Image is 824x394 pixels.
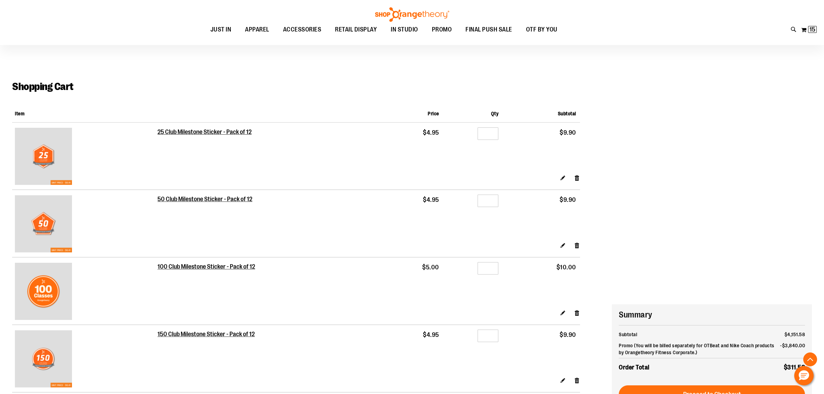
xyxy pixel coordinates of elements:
[465,22,512,37] span: FINAL PUSH SALE
[459,22,519,38] a: FINAL PUSH SALE
[432,22,452,37] span: PROMO
[157,196,253,203] a: 50 Club Milestone Sticker - Pack of 12
[785,332,805,337] span: $4,151.58
[556,264,576,271] span: $10.00
[809,26,815,33] span: 15
[519,22,564,38] a: OTF BY YOU
[203,22,238,38] a: JUST IN
[619,343,633,348] span: Promo
[560,196,576,203] span: $9.90
[574,309,580,316] a: Remove item
[15,128,155,187] a: 25 Club Milestone Sticker - Pack of 12
[574,377,580,384] a: Remove item
[245,22,269,37] span: APPAREL
[784,364,805,371] span: $311.58
[15,195,155,254] a: 50 Club Milestone Sticker - Pack of 12
[384,22,425,38] a: IN STUDIO
[619,362,650,372] strong: Order Total
[422,264,439,271] span: $5.00
[335,22,377,37] span: RETAIL DISPLAY
[15,195,72,252] img: 50 Club Milestone Sticker - Pack of 12
[238,22,276,38] a: APPAREL
[425,22,459,38] a: PROMO
[574,174,580,181] a: Remove item
[423,129,439,136] span: $4.95
[619,343,775,355] span: (You will be billed separately for OTBeat and Nike Coach products by Orangetheory Fitness Corpora...
[157,263,256,271] a: 100 Club Milestone Sticker - Pack of 12
[423,331,439,338] span: $4.95
[15,128,72,185] img: 25 Club Milestone Sticker - Pack of 12
[560,331,576,338] span: $9.90
[560,129,576,136] span: $9.90
[491,111,499,116] span: Qty
[276,22,328,38] a: ACCESSORIES
[15,111,25,116] span: Item
[619,309,805,321] h2: Summary
[15,263,155,322] a: 100 Club Milestone Sticker - Pack of 12
[157,128,253,136] a: 25 Club Milestone Sticker - Pack of 12
[423,196,439,203] span: $4.95
[391,22,418,37] span: IN STUDIO
[780,343,805,348] span: -$3,840.00
[803,352,817,366] button: Back To Top
[794,366,814,385] button: Hello, have a question? Let’s chat.
[374,7,450,22] img: Shop Orangetheory
[619,329,775,340] th: Subtotal
[157,331,256,338] a: 150 Club Milestone Sticker - Pack of 12
[558,111,576,116] span: Subtotal
[15,263,72,320] img: 100 Club Milestone Sticker - Pack of 12
[283,22,322,37] span: ACCESSORIES
[12,81,73,92] span: Shopping Cart
[210,22,232,37] span: JUST IN
[428,111,439,116] span: Price
[574,242,580,249] a: Remove item
[15,330,155,389] a: 150 Club Milestone Sticker - Pack of 12
[15,330,72,387] img: 150 Club Milestone Sticker - Pack of 12
[526,22,558,37] span: OTF BY YOU
[328,22,384,38] a: RETAIL DISPLAY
